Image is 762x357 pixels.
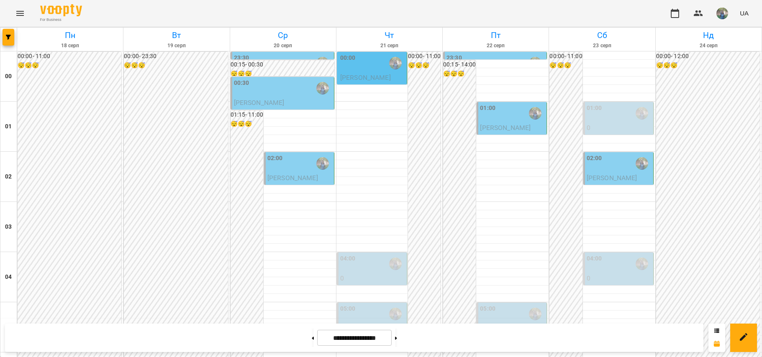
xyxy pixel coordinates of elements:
[636,157,648,170] img: Оладько Марія
[316,57,329,69] img: Оладько Марія
[5,122,12,131] h6: 01
[340,83,405,93] p: індивід МА 45 хв
[234,99,285,107] span: [PERSON_NAME]
[740,9,749,18] span: UA
[444,42,547,50] h6: 22 серп
[480,124,531,132] span: [PERSON_NAME]
[5,72,12,81] h6: 00
[480,304,495,314] label: 05:00
[5,273,12,282] h6: 04
[656,61,760,70] h6: 😴😴😴
[338,29,441,42] h6: Чт
[656,52,760,61] h6: 00:00 - 12:00
[316,157,329,170] img: Оладько Марія
[340,273,405,283] p: 0
[444,29,547,42] h6: Пт
[231,120,263,129] h6: 😴😴😴
[18,29,122,42] h6: Пн
[529,57,541,69] img: Оладько Марія
[231,42,335,50] h6: 20 серп
[234,54,249,63] label: 23:30
[125,29,228,42] h6: Вт
[587,254,602,263] label: 04:00
[267,174,318,182] span: [PERSON_NAME]
[5,172,12,181] h6: 02
[443,69,476,79] h6: 😴😴😴
[18,61,121,70] h6: 😴😴😴
[234,108,332,118] p: індивід шч 45 хв
[231,60,334,69] h6: 00:15 - 00:30
[549,52,582,61] h6: 00:00 - 11:00
[408,52,441,61] h6: 00:00 - 11:00
[736,5,752,21] button: UA
[340,283,405,303] p: індивід МА 45 хв ([PERSON_NAME])
[636,107,648,120] img: Оладько Марія
[10,3,30,23] button: Menu
[125,42,228,50] h6: 19 серп
[231,110,263,120] h6: 01:15 - 11:00
[529,107,541,120] img: Оладько Марія
[5,222,12,232] h6: 03
[587,283,652,303] p: індивід МА 45 хв ([PERSON_NAME])
[587,123,652,133] p: 0
[389,57,402,69] img: Оладько Марія
[18,42,122,50] h6: 18 серп
[587,133,652,153] p: індивід МА 45 хв ([PERSON_NAME])
[657,42,760,50] h6: 24 серп
[234,79,249,88] label: 00:30
[18,52,121,61] h6: 00:00 - 11:00
[124,52,228,61] h6: 00:00 - 23:30
[587,183,652,193] p: індивід МА 45 хв
[716,8,728,19] img: de1e453bb906a7b44fa35c1e57b3518e.jpg
[408,61,441,70] h6: 😴😴😴
[338,42,441,50] h6: 21 серп
[40,4,82,16] img: Voopty Logo
[550,29,654,42] h6: Сб
[231,29,335,42] h6: Ср
[231,69,334,79] h6: 😴😴😴
[389,258,402,270] img: Оладько Марія
[340,254,356,263] label: 04:00
[636,258,648,270] img: Оладько Марія
[389,308,402,320] img: Оладько Марія
[443,60,476,69] h6: 00:15 - 14:00
[587,273,652,283] p: 0
[529,308,541,320] img: Оладько Марія
[550,42,654,50] h6: 23 серп
[340,74,391,82] span: [PERSON_NAME]
[340,54,356,63] label: 00:00
[316,82,329,94] img: Оладько Марія
[587,154,602,163] label: 02:00
[480,104,495,113] label: 01:00
[40,17,82,23] span: For Business
[267,183,332,193] p: індивід шч 45 хв
[124,61,228,70] h6: 😴😴😴
[340,304,356,314] label: 05:00
[267,154,283,163] label: 02:00
[587,104,602,113] label: 01:00
[480,133,545,143] p: індивід шч 45 хв
[549,61,582,70] h6: 😴😴😴
[446,54,462,63] label: 23:30
[657,29,760,42] h6: Нд
[587,174,637,182] span: [PERSON_NAME]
